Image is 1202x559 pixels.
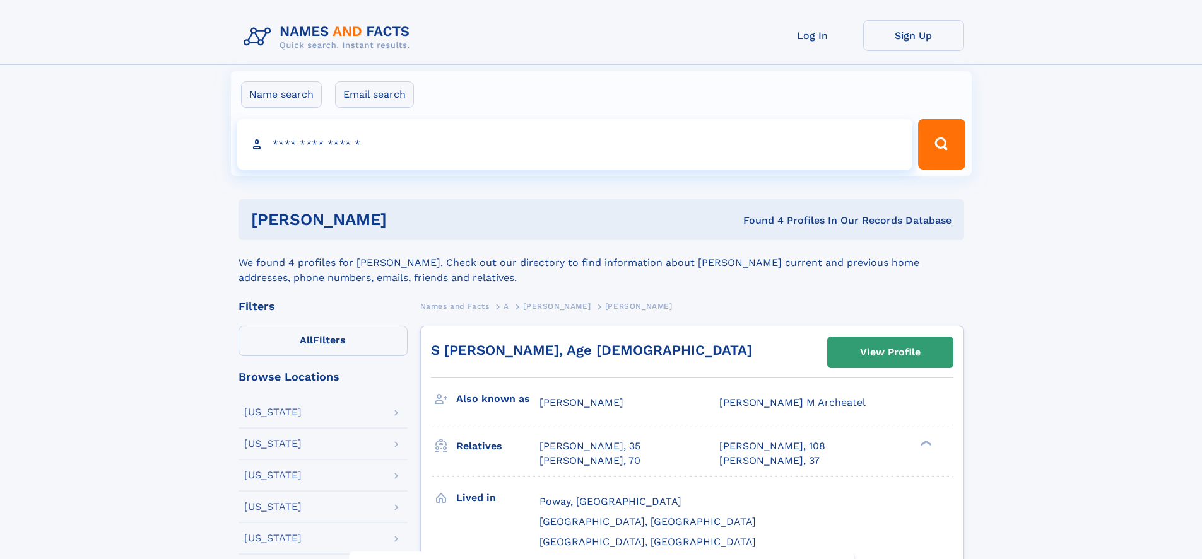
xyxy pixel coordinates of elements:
[239,371,408,383] div: Browse Locations
[719,439,825,453] a: [PERSON_NAME], 108
[539,454,640,468] a: [PERSON_NAME], 70
[239,20,420,54] img: Logo Names and Facts
[456,388,539,410] h3: Also known as
[244,407,302,417] div: [US_STATE]
[918,119,965,170] button: Search Button
[335,81,414,108] label: Email search
[431,342,752,358] a: S [PERSON_NAME], Age [DEMOGRAPHIC_DATA]
[300,334,313,346] span: All
[251,212,565,228] h1: [PERSON_NAME]
[719,396,866,408] span: [PERSON_NAME] M Archeatel
[917,439,933,447] div: ❯
[523,298,591,314] a: [PERSON_NAME]
[244,439,302,449] div: [US_STATE]
[762,20,863,51] a: Log In
[863,20,964,51] a: Sign Up
[539,516,756,527] span: [GEOGRAPHIC_DATA], [GEOGRAPHIC_DATA]
[565,214,952,228] div: Found 4 Profiles In Our Records Database
[719,454,820,468] a: [PERSON_NAME], 37
[237,119,913,170] input: search input
[244,502,302,512] div: [US_STATE]
[605,302,673,311] span: [PERSON_NAME]
[539,536,756,548] span: [GEOGRAPHIC_DATA], [GEOGRAPHIC_DATA]
[420,298,490,314] a: Names and Facts
[456,487,539,509] h3: Lived in
[241,81,322,108] label: Name search
[828,337,953,367] a: View Profile
[456,435,539,457] h3: Relatives
[239,301,408,312] div: Filters
[539,439,640,453] a: [PERSON_NAME], 35
[860,338,921,367] div: View Profile
[239,326,408,356] label: Filters
[244,470,302,480] div: [US_STATE]
[523,302,591,311] span: [PERSON_NAME]
[539,396,623,408] span: [PERSON_NAME]
[504,298,509,314] a: A
[239,240,964,285] div: We found 4 profiles for [PERSON_NAME]. Check out our directory to find information about [PERSON_...
[504,302,509,311] span: A
[539,495,681,507] span: Poway, [GEOGRAPHIC_DATA]
[244,533,302,543] div: [US_STATE]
